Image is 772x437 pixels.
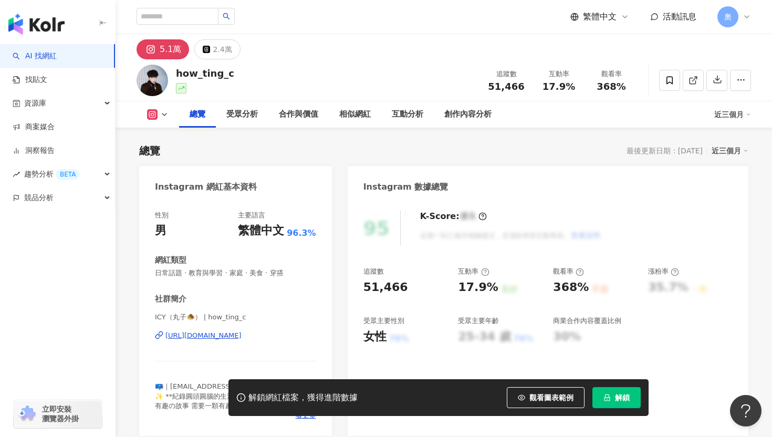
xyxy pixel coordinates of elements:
[592,387,641,408] button: 解鎖
[155,268,316,278] span: 日常話題 · 教育與學習 · 家庭 · 美食 · 穿搭
[190,108,205,121] div: 總覽
[194,39,240,59] button: 2.4萬
[17,405,37,422] img: chrome extension
[137,65,168,96] img: KOL Avatar
[13,145,55,156] a: 洞察報告
[287,227,316,239] span: 96.3%
[714,106,751,123] div: 近三個月
[648,267,679,276] div: 漲粉率
[56,169,80,180] div: BETA
[529,393,573,402] span: 觀看圖表範例
[458,316,499,326] div: 受眾主要年齡
[24,91,46,115] span: 資源庫
[279,108,318,121] div: 合作與價值
[597,81,626,92] span: 368%
[13,171,20,178] span: rise
[363,329,387,345] div: 女性
[615,393,630,402] span: 解鎖
[155,223,166,239] div: 男
[663,12,696,22] span: 活動訊息
[24,162,80,186] span: 趨勢分析
[363,316,404,326] div: 受眾主要性別
[14,400,102,428] a: chrome extension立即安裝 瀏覽器外掛
[13,122,55,132] a: 商案媒合
[543,81,575,92] span: 17.9%
[583,11,617,23] span: 繁體中文
[553,279,589,296] div: 368%
[155,181,257,193] div: Instagram 網紅基本資料
[627,147,703,155] div: 最後更新日期：[DATE]
[420,211,487,222] div: K-Score :
[155,294,186,305] div: 社群簡介
[160,42,181,57] div: 5.1萬
[139,143,160,158] div: 總覽
[238,223,284,239] div: 繁體中文
[13,75,47,85] a: 找貼文
[444,108,492,121] div: 創作內容分析
[488,81,524,92] span: 51,466
[724,11,732,23] span: 奧
[603,394,611,401] span: lock
[24,186,54,210] span: 競品分析
[213,42,232,57] div: 2.4萬
[8,14,65,35] img: logo
[226,108,258,121] div: 受眾分析
[553,267,584,276] div: 觀看率
[155,211,169,220] div: 性別
[507,387,585,408] button: 觀看圖表範例
[248,392,358,403] div: 解鎖網紅檔案，獲得進階數據
[458,267,489,276] div: 互動率
[339,108,371,121] div: 相似網紅
[176,67,234,80] div: how_ting_c
[363,267,384,276] div: 追蹤數
[539,69,579,79] div: 互動率
[486,69,526,79] div: 追蹤數
[155,313,316,322] span: ICY（丸子🧆） | how_ting_c
[392,108,423,121] div: 互動分析
[458,279,498,296] div: 17.9%
[363,279,408,296] div: 51,466
[155,331,316,340] a: [URL][DOMAIN_NAME]
[155,255,186,266] div: 網紅類型
[712,144,748,158] div: 近三個月
[13,51,57,61] a: searchAI 找網紅
[553,316,621,326] div: 商業合作內容覆蓋比例
[165,331,242,340] div: [URL][DOMAIN_NAME]
[223,13,230,20] span: search
[238,211,265,220] div: 主要語言
[591,69,631,79] div: 觀看率
[137,39,189,59] button: 5.1萬
[42,404,79,423] span: 立即安裝 瀏覽器外掛
[363,181,448,193] div: Instagram 數據總覽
